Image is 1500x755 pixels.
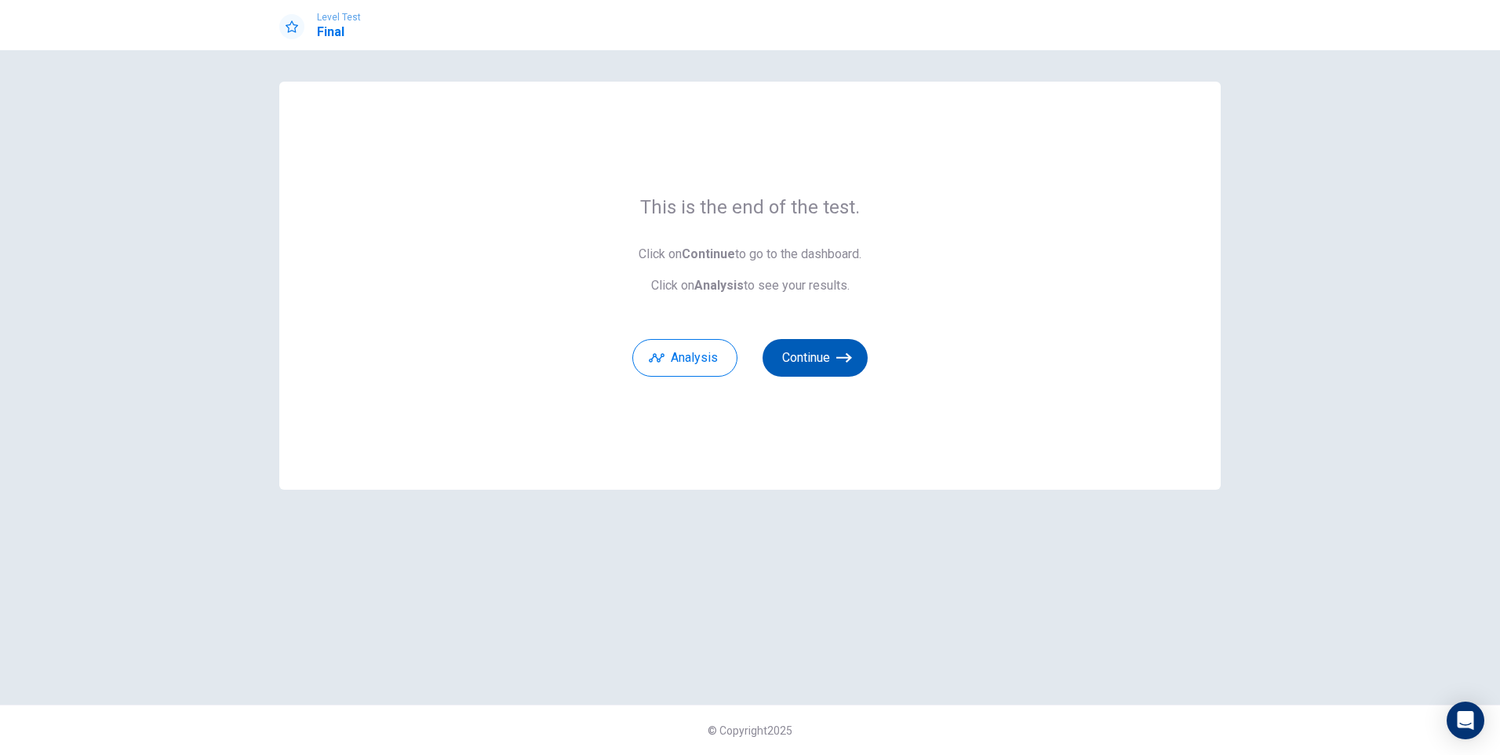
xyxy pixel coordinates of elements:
button: Analysis [632,339,737,377]
span: © Copyright 2025 [708,724,792,737]
strong: Analysis [694,278,744,293]
div: Open Intercom Messenger [1447,702,1484,739]
span: This is the end of the test. [632,195,868,220]
p: Click on to see your results. [632,276,868,295]
h1: Final [317,23,361,42]
p: Click on to go to the dashboard. [632,245,868,264]
strong: Continue [682,246,735,261]
span: Level Test [317,12,361,23]
button: Continue [763,339,868,377]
